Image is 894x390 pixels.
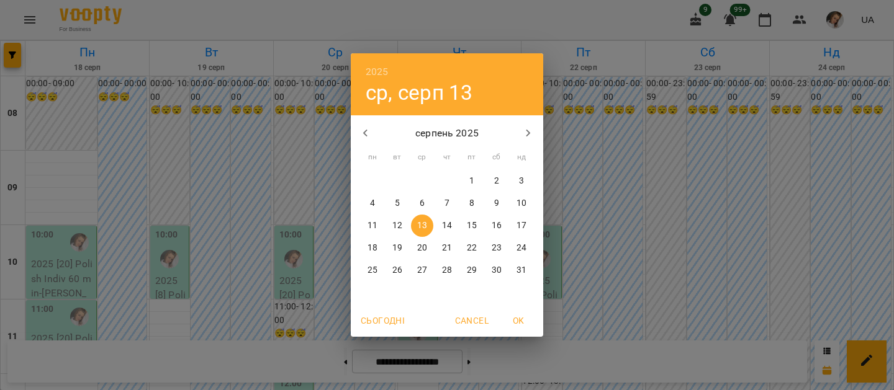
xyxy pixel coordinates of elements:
[492,242,502,254] p: 23
[503,313,533,328] span: OK
[370,197,375,210] p: 4
[485,215,508,237] button: 16
[386,259,409,281] button: 26
[356,309,410,332] button: Сьогодні
[517,242,526,254] p: 24
[366,80,473,105] button: ср, серп 13
[510,170,533,192] button: 3
[510,192,533,215] button: 10
[392,219,402,232] p: 12
[510,237,533,259] button: 24
[417,242,427,254] p: 20
[461,151,483,164] span: пт
[381,126,514,141] p: серпень 2025
[436,259,458,281] button: 28
[467,242,477,254] p: 22
[485,192,508,215] button: 9
[519,175,524,187] p: 3
[392,264,402,277] p: 26
[494,197,499,210] p: 9
[517,219,526,232] p: 17
[445,197,449,210] p: 7
[461,170,483,192] button: 1
[420,197,425,210] p: 6
[442,264,452,277] p: 28
[411,192,433,215] button: 6
[411,237,433,259] button: 20
[455,313,489,328] span: Cancel
[485,259,508,281] button: 30
[485,237,508,259] button: 23
[492,264,502,277] p: 30
[436,237,458,259] button: 21
[436,151,458,164] span: чт
[499,309,538,332] button: OK
[361,237,384,259] button: 18
[417,264,427,277] p: 27
[461,259,483,281] button: 29
[467,219,477,232] p: 15
[361,259,384,281] button: 25
[494,175,499,187] p: 2
[510,151,533,164] span: нд
[411,151,433,164] span: ср
[442,242,452,254] p: 21
[485,151,508,164] span: сб
[411,259,433,281] button: 27
[386,151,409,164] span: вт
[411,215,433,237] button: 13
[517,264,526,277] p: 31
[450,309,494,332] button: Cancel
[436,215,458,237] button: 14
[461,192,483,215] button: 8
[368,219,377,232] p: 11
[469,197,474,210] p: 8
[517,197,526,210] p: 10
[368,242,377,254] p: 18
[361,215,384,237] button: 11
[366,63,389,81] button: 2025
[386,215,409,237] button: 12
[510,259,533,281] button: 31
[386,237,409,259] button: 19
[510,215,533,237] button: 17
[386,192,409,215] button: 5
[469,175,474,187] p: 1
[492,219,502,232] p: 16
[392,242,402,254] p: 19
[442,219,452,232] p: 14
[461,237,483,259] button: 22
[361,192,384,215] button: 4
[361,313,405,328] span: Сьогодні
[461,215,483,237] button: 15
[485,170,508,192] button: 2
[436,192,458,215] button: 7
[361,151,384,164] span: пн
[395,197,400,210] p: 5
[417,219,427,232] p: 13
[368,264,377,277] p: 25
[467,264,477,277] p: 29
